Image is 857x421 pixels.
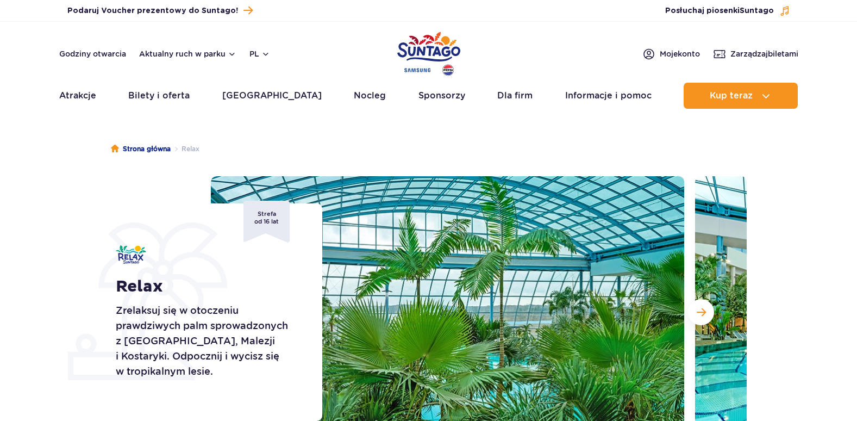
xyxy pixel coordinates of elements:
[730,48,798,59] span: Zarządzaj biletami
[128,83,190,109] a: Bilety i oferta
[497,83,533,109] a: Dla firm
[67,3,253,18] a: Podaruj Voucher prezentowy do Suntago!
[59,83,96,109] a: Atrakcje
[243,201,290,243] span: Strefa od 16 lat
[565,83,652,109] a: Informacje i pomoc
[59,48,126,59] a: Godziny otwarcia
[67,5,238,16] span: Podaruj Voucher prezentowy do Suntago!
[713,47,798,60] a: Zarządzajbiletami
[397,27,460,77] a: Park of Poland
[740,7,774,15] span: Suntago
[116,303,298,379] p: Zrelaksuj się w otoczeniu prawdziwych palm sprowadzonych z [GEOGRAPHIC_DATA], Malezji i Kostaryki...
[111,144,171,154] a: Strona główna
[642,47,700,60] a: Mojekonto
[660,48,700,59] span: Moje konto
[354,83,386,109] a: Nocleg
[688,299,714,325] button: Następny slajd
[710,91,753,101] span: Kup teraz
[139,49,236,58] button: Aktualny ruch w parku
[665,5,790,16] button: Posłuchaj piosenkiSuntago
[116,245,146,264] img: Relax
[684,83,798,109] button: Kup teraz
[171,144,199,154] li: Relax
[222,83,322,109] a: [GEOGRAPHIC_DATA]
[418,83,465,109] a: Sponsorzy
[665,5,774,16] span: Posłuchaj piosenki
[249,48,270,59] button: pl
[116,277,298,296] h1: Relax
